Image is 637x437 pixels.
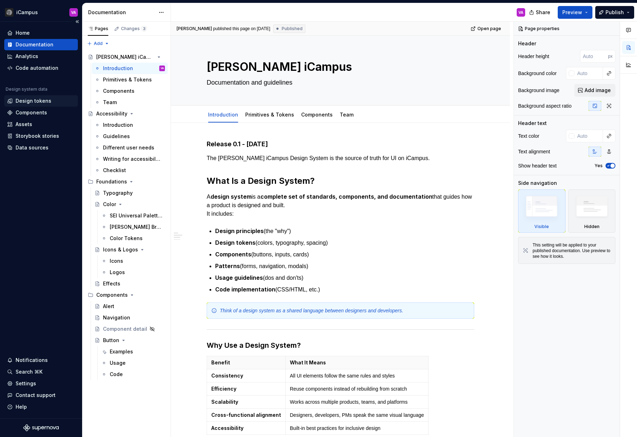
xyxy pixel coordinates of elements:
[4,366,78,378] button: Search ⌘K
[110,223,163,231] div: [PERSON_NAME] Brand Colors Primitives
[85,289,168,301] div: Components
[585,87,611,94] span: Add image
[584,224,599,229] div: Hidden
[1,5,81,20] button: iCampusVA
[298,107,335,122] div: Components
[518,162,557,169] div: Show header text
[103,280,120,287] div: Effects
[177,26,212,32] span: [PERSON_NAME]
[215,262,240,269] strong: Patterns
[110,235,143,242] div: Color Tokens
[558,6,592,19] button: Preview
[205,58,473,75] textarea: [PERSON_NAME] iCampus
[4,51,78,62] a: Analytics
[290,425,424,432] p: Built-in best practices for inclusive design
[518,53,549,60] div: Header height
[110,269,125,276] div: Logos
[211,399,238,405] strong: Scalability
[205,107,241,122] div: Introduction
[4,62,78,74] a: Code automation
[215,285,474,294] p: (CSS/HTML, etc.)
[88,26,108,32] div: Pages
[526,6,555,19] button: Share
[103,65,133,72] div: Introduction
[16,9,38,16] div: iCampus
[16,121,32,128] div: Assets
[290,412,424,419] p: Designers, developers, PMs speak the same visual language
[211,359,281,366] p: Benefit
[4,130,78,142] a: Storybook stories
[110,348,133,355] div: Examples
[518,120,547,127] div: Header text
[98,346,168,357] a: Examples
[16,41,53,48] div: Documentation
[290,372,424,379] p: All UI elements follow the same rules and styles
[207,192,474,218] p: A is a that guides how a product is designed and built. It includes:
[16,392,56,399] div: Contact support
[92,199,168,210] a: Color
[211,425,243,431] strong: Accessibility
[96,178,127,185] div: Foundations
[110,212,163,219] div: SEI Universal Palette Primitives
[215,274,263,281] strong: Usage guidelines
[103,167,126,174] div: Checklist
[260,193,432,200] strong: complete set of standards, components, and documentation
[16,144,48,151] div: Data sources
[215,250,474,259] p: (buttons, inputs, cards)
[92,187,168,199] a: Typography
[215,286,275,293] strong: Code implementation
[16,357,48,364] div: Notifications
[213,26,270,32] div: published this page on [DATE]
[518,148,550,155] div: Text alignment
[103,87,134,95] div: Components
[562,9,582,16] span: Preview
[98,221,168,233] a: [PERSON_NAME] Brand Colors Primitives
[5,8,13,17] img: 3ce36157-9fde-47d2-9eb8-fa8ebb961d3d.png
[92,142,168,153] a: Different user needs
[568,189,616,233] div: Hidden
[211,373,243,379] strong: Consistency
[92,244,168,255] a: Icons & Logos
[536,9,550,16] span: Share
[92,323,168,335] a: Component detail
[92,63,168,74] a: IntroductionVA
[469,24,504,34] a: Open page
[103,314,130,321] div: Navigation
[103,189,133,197] div: Typography
[207,140,474,148] h4: Release 0.1 - [DATE]
[290,398,424,405] p: Works across multiple products, teams, and platforms
[96,291,128,299] div: Components
[16,64,58,72] div: Code automation
[103,337,119,344] div: Button
[518,102,572,109] div: Background aspect ratio
[92,278,168,289] a: Effects
[215,227,264,234] strong: Design principles
[211,412,281,418] strong: Cross-functional alignment
[92,153,168,165] a: Writing for accessibility
[141,26,147,32] span: 3
[92,312,168,323] a: Navigation
[110,359,126,367] div: Usage
[92,335,168,346] a: Button
[4,107,78,118] a: Components
[340,112,354,118] a: Team
[72,17,82,27] button: Collapse sidebar
[4,142,78,153] a: Data sources
[16,29,30,36] div: Home
[207,340,474,350] h3: Why Use a Design System?
[98,255,168,267] a: Icons
[301,112,333,118] a: Components
[211,193,252,200] strong: design system
[161,65,164,72] div: VA
[16,132,59,140] div: Storybook stories
[290,359,424,366] p: What It Means
[207,154,474,163] p: The [PERSON_NAME] iCampus Design System is the source of truth for UI on iCampus.
[290,385,424,392] p: Reuse components instead of rebuilding from scratch
[16,380,36,387] div: Settings
[4,378,78,389] a: Settings
[4,95,78,107] a: Design tokens
[518,40,536,47] div: Header
[574,84,615,97] button: Add image
[205,77,473,88] textarea: Documentation and guidelines
[85,51,168,63] a: [PERSON_NAME] iCampus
